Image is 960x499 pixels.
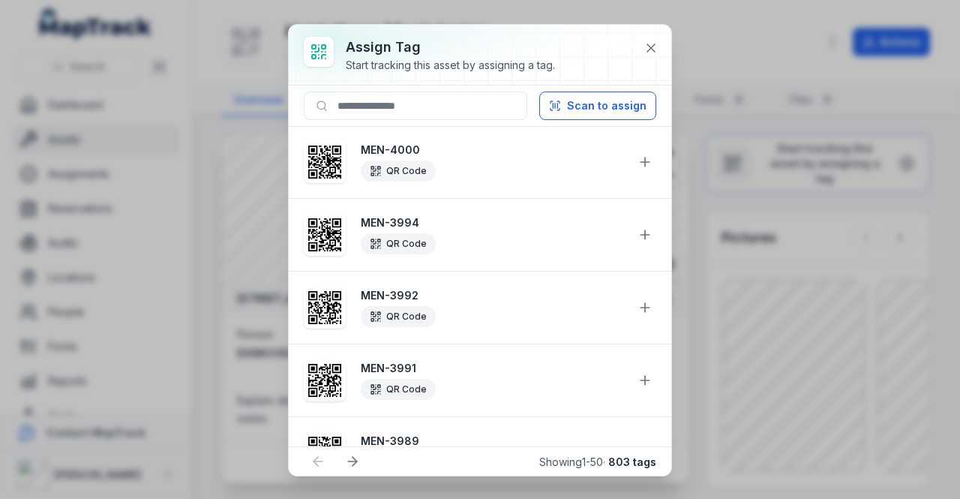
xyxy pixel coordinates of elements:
strong: MEN-3989 [361,434,625,449]
strong: 803 tags [608,455,656,468]
strong: MEN-3992 [361,288,625,303]
div: QR Code [361,379,436,400]
strong: MEN-4000 [361,143,625,158]
h3: Assign tag [346,37,555,58]
div: Start tracking this asset by assigning a tag. [346,58,555,73]
div: QR Code [361,233,436,254]
div: QR Code [361,161,436,182]
div: QR Code [361,306,436,327]
strong: MEN-3991 [361,361,625,376]
span: Showing 1 - 50 · [539,455,656,468]
strong: MEN-3994 [361,215,625,230]
button: Scan to assign [539,92,656,120]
